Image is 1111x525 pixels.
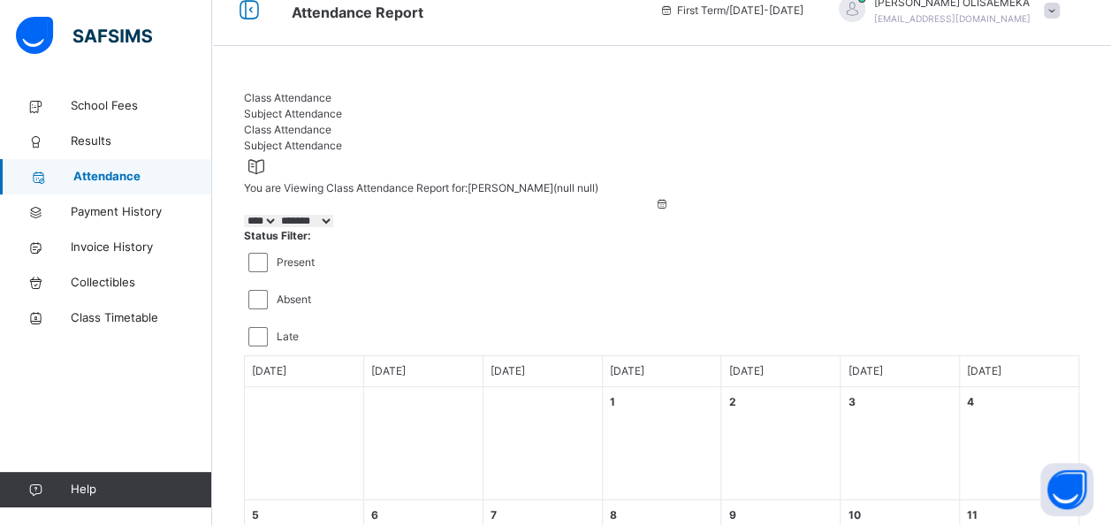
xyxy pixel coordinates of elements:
div: 1 [610,394,615,410]
div: Day of Week [721,356,841,387]
span: You are Viewing Class Attendance Report for: [244,181,468,194]
span: Help [71,481,211,498]
span: Attendance [73,168,212,186]
div: 9 [728,507,735,523]
span: session/term information [659,3,803,19]
span: School Fees [71,97,212,115]
button: Open asap [1040,463,1093,516]
span: Invoice History [71,239,212,256]
span: (null null) [553,181,598,194]
span: [EMAIL_ADDRESS][DOMAIN_NAME] [874,13,1031,24]
div: Day of Week [245,356,364,387]
div: Day of Week [603,356,722,387]
span: Results [71,133,212,150]
div: 7 [491,507,497,523]
div: Day of Week [483,356,603,387]
span: Status Filter: [244,229,311,242]
span: Class Attendance [244,91,331,104]
div: 2 [728,394,735,410]
div: 11 [967,507,978,523]
label: Absent [277,292,311,308]
div: Day of Week [364,356,483,387]
div: Empty Day [245,387,364,500]
span: [PERSON_NAME] [468,181,553,194]
div: Day of Week [960,356,1079,387]
div: Events for day 2 [721,387,841,500]
div: Events for day 4 [960,387,1079,500]
div: 3 [848,394,855,410]
div: Day of Week [841,356,960,387]
span: Collectibles [71,274,212,292]
span: Attendance Report [292,4,423,21]
div: Empty Day [364,387,483,500]
div: 6 [371,507,378,523]
div: Empty Day [483,387,603,500]
span: Subject Attendance [244,139,342,152]
label: Present [277,255,315,270]
label: Late [277,329,299,345]
div: Events for day 3 [841,387,960,500]
span: Payment History [71,203,212,221]
div: 5 [252,507,259,523]
span: Class Timetable [71,309,212,327]
span: Class Attendance [244,123,331,136]
div: 10 [848,507,860,523]
div: 8 [610,507,617,523]
img: safsims [16,17,152,54]
span: Subject Attendance [244,107,342,120]
div: Events for day 1 [603,387,722,500]
div: 4 [967,394,974,410]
